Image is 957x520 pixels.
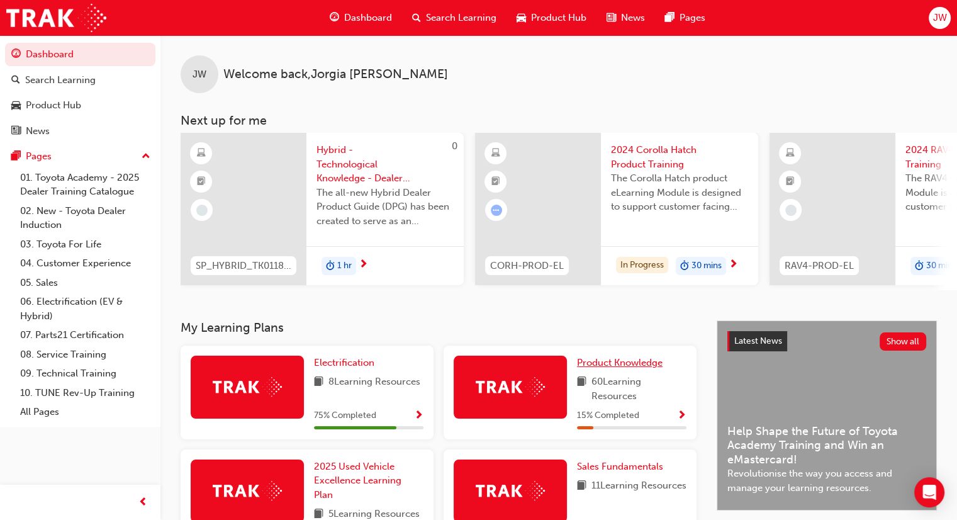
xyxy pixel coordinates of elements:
[5,40,155,145] button: DashboardSearch LearningProduct HubNews
[26,149,52,164] div: Pages
[138,495,148,511] span: prev-icon
[316,186,454,229] span: The all-new Hybrid Dealer Product Guide (DPG) has been created to serve as an important introduct...
[320,5,402,31] a: guage-iconDashboard
[932,11,946,25] span: JW
[717,320,937,511] a: Latest NewsShow allHelp Shape the Future of Toyota Academy Training and Win an eMastercard!Revolu...
[15,364,155,383] a: 09. Technical Training
[337,259,352,273] span: 1 hr
[616,257,668,274] div: In Progress
[729,259,738,271] span: next-icon
[314,461,401,500] span: 2025 Used Vehicle Excellence Learning Plan
[734,336,782,346] span: Latest News
[577,409,639,423] span: 15 % Completed
[785,259,854,273] span: RAV4-PROD-EL
[506,5,596,31] a: car-iconProduct Hub
[6,4,106,32] img: Trak
[11,49,21,60] span: guage-icon
[491,145,500,162] span: learningResourceType_ELEARNING-icon
[577,460,668,474] a: Sales Fundamentals
[402,5,506,31] a: search-iconSearch Learning
[531,11,586,25] span: Product Hub
[727,424,926,467] span: Help Shape the Future of Toyota Academy Training and Win an eMastercard!
[785,205,797,216] span: learningRecordVerb_NONE-icon
[880,332,927,351] button: Show all
[786,145,795,162] span: learningResourceType_ELEARNING-icon
[414,408,423,424] button: Show Progress
[193,67,206,82] span: JW
[314,460,423,502] a: 2025 Used Vehicle Excellence Learning Plan
[196,205,208,216] span: learningRecordVerb_NONE-icon
[213,481,282,500] img: Trak
[677,410,686,422] span: Show Progress
[181,133,464,285] a: 0SP_HYBRID_TK0118_DPGHybrid - Technological Knowledge - Dealer Product Guide (DPG) (04/2021)The a...
[517,10,526,26] span: car-icon
[412,10,421,26] span: search-icon
[577,357,663,368] span: Product Knowledge
[665,10,674,26] span: pages-icon
[15,402,155,422] a: All Pages
[326,258,335,274] span: duration-icon
[11,100,21,111] span: car-icon
[591,478,686,494] span: 11 Learning Resources
[655,5,715,31] a: pages-iconPages
[5,94,155,117] a: Product Hub
[677,408,686,424] button: Show Progress
[15,254,155,273] a: 04. Customer Experience
[914,477,944,507] div: Open Intercom Messenger
[929,7,951,29] button: JW
[181,320,697,335] h3: My Learning Plans
[330,10,339,26] span: guage-icon
[359,259,368,271] span: next-icon
[11,151,21,162] span: pages-icon
[15,383,155,403] a: 10. TUNE Rev-Up Training
[314,375,323,390] span: book-icon
[197,174,206,190] span: booktick-icon
[15,201,155,235] a: 02. New - Toyota Dealer Induction
[414,410,423,422] span: Show Progress
[5,145,155,168] button: Pages
[426,11,496,25] span: Search Learning
[15,168,155,201] a: 01. Toyota Academy - 2025 Dealer Training Catalogue
[196,259,291,273] span: SP_HYBRID_TK0118_DPG
[314,356,379,370] a: Electrification
[621,11,645,25] span: News
[11,126,21,137] span: news-icon
[11,75,20,86] span: search-icon
[680,258,689,274] span: duration-icon
[490,259,564,273] span: CORH-PROD-EL
[611,143,748,171] span: 2024 Corolla Hatch Product Training
[491,174,500,190] span: booktick-icon
[577,375,586,403] span: book-icon
[26,98,81,113] div: Product Hub
[314,357,374,368] span: Electrification
[926,259,956,273] span: 30 mins
[223,67,448,82] span: Welcome back , Jorgia [PERSON_NAME]
[26,124,50,138] div: News
[142,149,150,165] span: up-icon
[577,478,586,494] span: book-icon
[680,11,705,25] span: Pages
[596,5,655,31] a: news-iconNews
[344,11,392,25] span: Dashboard
[15,273,155,293] a: 05. Sales
[15,235,155,254] a: 03. Toyota For Life
[691,259,722,273] span: 30 mins
[160,113,957,128] h3: Next up for me
[197,145,206,162] span: learningResourceType_ELEARNING-icon
[25,73,96,88] div: Search Learning
[591,375,686,403] span: 60 Learning Resources
[213,377,282,397] img: Trak
[491,205,502,216] span: learningRecordVerb_ATTEMPT-icon
[5,69,155,92] a: Search Learning
[5,120,155,143] a: News
[15,292,155,325] a: 06. Electrification (EV & Hybrid)
[5,43,155,66] a: Dashboard
[475,133,758,285] a: CORH-PROD-EL2024 Corolla Hatch Product TrainingThe Corolla Hatch product eLearning Module is desi...
[476,377,545,397] img: Trak
[476,481,545,500] img: Trak
[915,258,924,274] span: duration-icon
[786,174,795,190] span: booktick-icon
[727,466,926,495] span: Revolutionise the way you access and manage your learning resources.
[15,325,155,345] a: 07. Parts21 Certification
[328,375,420,390] span: 8 Learning Resources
